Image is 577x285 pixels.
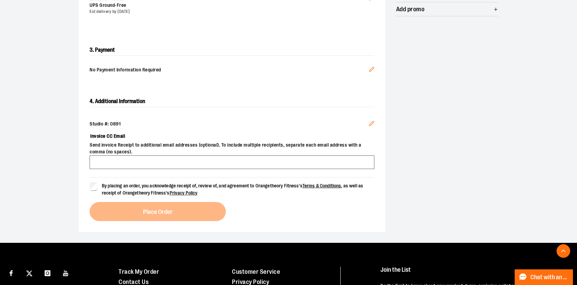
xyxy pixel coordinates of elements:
[102,183,363,196] span: By placing an order, you acknowledge receipt of, review of, and agreement to Orangetheory Fitness...
[396,6,424,13] span: Add promo
[26,270,32,276] img: Twitter
[232,268,280,275] a: Customer Service
[515,269,573,285] button: Chat with an Expert
[5,267,17,279] a: Visit our Facebook page
[530,274,569,281] span: Chat with an Expert
[363,61,380,80] button: Edit
[396,2,498,16] button: Add promo
[90,121,374,128] div: Studio #: 0891
[119,268,159,275] a: Track My Order
[170,190,198,196] a: Privacy Policy
[90,130,374,142] label: Invoice CC Email
[302,183,341,188] a: Terms & Conditions
[363,115,380,134] button: Edit
[90,142,374,155] span: Send invoice Receipt to additional email addresses (optional). To include multiple recipients, se...
[90,9,369,15] div: Est delivery by [DATE]
[90,96,374,107] h2: 4. Additional Information
[42,267,53,279] a: Visit our Instagram page
[117,2,126,8] span: Free
[90,45,374,56] h2: 3. Payment
[24,267,35,279] a: Visit our X page
[90,67,369,74] span: No Payment Information Required
[557,244,570,258] button: Back To Top
[90,182,98,190] input: By placing an order, you acknowledge receipt of, review of, and agreement to Orangetheory Fitness...
[380,267,563,279] h4: Join the List
[60,267,72,279] a: Visit our Youtube page
[90,2,369,9] div: UPS Ground -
